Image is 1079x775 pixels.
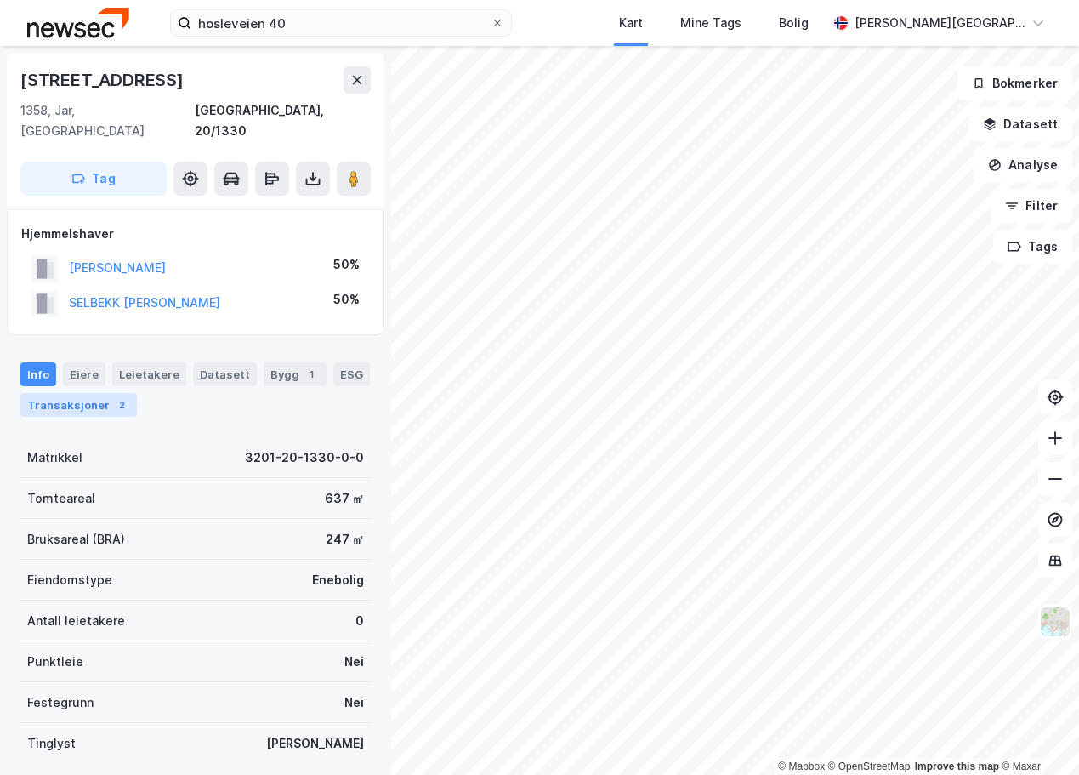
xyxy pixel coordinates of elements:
[27,529,125,550] div: Bruksareal (BRA)
[245,447,364,468] div: 3201-20-1330-0-0
[355,611,364,631] div: 0
[27,8,129,37] img: newsec-logo.f6e21ccffca1b3a03d2d.png
[333,289,360,310] div: 50%
[266,733,364,754] div: [PERSON_NAME]
[680,13,741,33] div: Mine Tags
[957,66,1072,100] button: Bokmerker
[333,362,370,386] div: ESG
[27,652,83,672] div: Punktleie
[113,396,130,413] div: 2
[20,66,187,94] div: [STREET_ADDRESS]
[20,362,56,386] div: Info
[63,362,105,386] div: Eiere
[312,570,364,590] div: Enebolig
[915,761,999,772] a: Improve this map
[27,692,94,713] div: Festegrunn
[974,148,1072,182] button: Analyse
[619,13,643,33] div: Kart
[994,693,1079,775] iframe: Chat Widget
[326,529,364,550] div: 247 ㎡
[27,447,82,468] div: Matrikkel
[344,652,364,672] div: Nei
[325,488,364,509] div: 637 ㎡
[344,692,364,713] div: Nei
[828,761,911,772] a: OpenStreetMap
[27,570,112,590] div: Eiendomstype
[968,107,1072,141] button: Datasett
[193,362,257,386] div: Datasett
[27,611,125,631] div: Antall leietakere
[778,761,825,772] a: Mapbox
[20,100,195,141] div: 1358, Jar, [GEOGRAPHIC_DATA]
[112,362,186,386] div: Leietakere
[191,10,491,36] input: Søk på adresse, matrikkel, gårdeiere, leietakere eller personer
[27,733,76,754] div: Tinglyst
[27,488,95,509] div: Tomteareal
[195,100,371,141] div: [GEOGRAPHIC_DATA], 20/1330
[264,362,327,386] div: Bygg
[21,224,370,244] div: Hjemmelshaver
[20,393,137,417] div: Transaksjoner
[333,254,360,275] div: 50%
[994,693,1079,775] div: Kontrollprogram for chat
[779,13,809,33] div: Bolig
[993,230,1072,264] button: Tags
[303,366,320,383] div: 1
[991,189,1072,223] button: Filter
[20,162,167,196] button: Tag
[1039,606,1071,638] img: Z
[855,13,1025,33] div: [PERSON_NAME][GEOGRAPHIC_DATA]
